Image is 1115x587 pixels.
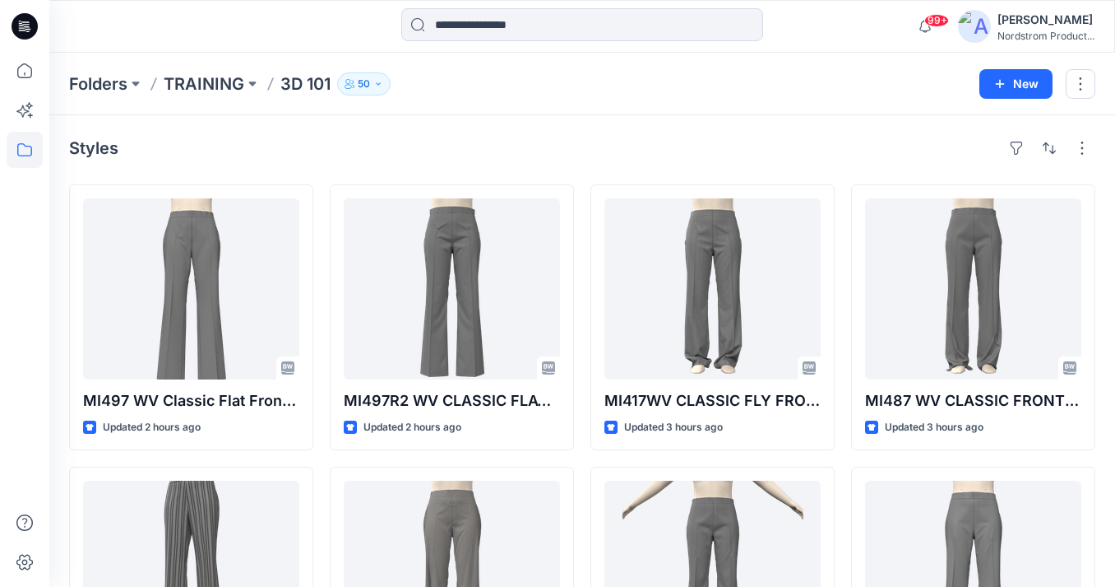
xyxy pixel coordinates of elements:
[979,69,1053,99] button: New
[83,198,299,380] a: MI497 WV Classic Flat Front MK
[358,75,370,93] p: 50
[280,72,331,96] p: 3D 101
[344,198,560,380] a: MI497R2 WV CLASSIC FLAT FRONT FW
[337,72,391,96] button: 50
[363,419,461,436] p: Updated 2 hours ago
[624,419,723,436] p: Updated 3 hours ago
[958,10,991,43] img: avatar
[885,419,983,436] p: Updated 3 hours ago
[865,389,1081,412] p: MI487 WV CLASSIC FRONT TROUSER MU
[103,419,201,436] p: Updated 2 hours ago
[164,72,244,96] a: TRAINING
[997,30,1094,42] div: Nordstrom Product...
[865,198,1081,380] a: MI487 WV CLASSIC FRONT TROUSER MU
[997,10,1094,30] div: [PERSON_NAME]
[604,389,821,412] p: MI417WV CLASSIC FLY FRONT - KW
[604,198,821,380] a: MI417WV CLASSIC FLY FRONT - KW
[924,14,949,27] span: 99+
[344,389,560,412] p: MI497R2 WV CLASSIC FLAT FRONT FW
[83,389,299,412] p: MI497 WV Classic Flat Front MK
[69,72,127,96] a: Folders
[69,138,118,158] h4: Styles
